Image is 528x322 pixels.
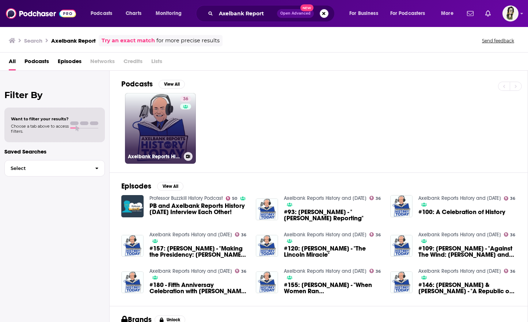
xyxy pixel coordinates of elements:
span: 36 [376,270,381,273]
button: open menu [436,8,463,19]
a: #155: Julie Satow - "When Women Ran Fifth Avenue: Glamour and Power at the Dawn of American Fashion" [284,282,381,294]
a: EpisodesView All [121,182,183,191]
span: #93: [PERSON_NAME] - "[PERSON_NAME] Reporting" [284,209,381,221]
span: #155: [PERSON_NAME] - "When Women Ran [GEOGRAPHIC_DATA]: Glamour and Power at the [PERSON_NAME] o... [284,282,381,294]
span: #109: [PERSON_NAME] - "Against The Wind: [PERSON_NAME] and the Rise of Conservatism" [418,245,516,258]
img: #146: David Head & Timothy Hemmis - "A Republic of Scoundrels" [390,271,413,294]
span: 50 [232,197,237,200]
a: #157: Lindsay Chervinsky - "Making the Presidency: John Adams and the Precedents that Forged the ... [149,245,247,258]
a: 36 [504,196,516,201]
span: Networks [90,55,115,70]
a: Show notifications dropdown [464,7,476,20]
a: PB and Axelbank Reports History Today Interview Each Other! [149,203,247,215]
span: for more precise results [156,36,220,45]
button: open menu [86,8,122,19]
span: #120: [PERSON_NAME] - "The Lincoln Miracle" [284,245,381,258]
a: 36 [235,269,247,273]
a: Axelbank Reports History and Today [418,232,501,238]
a: Axelbank Reports History and Today [149,232,232,238]
img: #100: A Celebration of History [390,195,413,217]
img: #180 - Fifth Anniversay Celebration with HW Brands - "A User's Guide to History" [121,271,144,294]
button: Send feedback [480,38,516,44]
a: Axelbank Reports History and Today [418,195,501,201]
button: View All [159,80,185,89]
img: User Profile [502,5,518,22]
a: #146: David Head & Timothy Hemmis - "A Republic of Scoundrels" [418,282,516,294]
span: #146: [PERSON_NAME] & [PERSON_NAME] - "A Republic of Scoundrels" [418,282,516,294]
a: Episodes [58,55,81,70]
input: Search podcasts, credits, & more... [216,8,277,19]
button: Open AdvancedNew [277,9,314,18]
a: Axelbank Reports History and Today [284,268,366,274]
button: Select [4,160,105,176]
a: Axelbank Reports History and Today [149,268,232,274]
h2: Episodes [121,182,151,191]
a: #120: Ed Achorn - "The Lincoln Miracle" [284,245,381,258]
span: Logged in as poppyhat [502,5,518,22]
a: All [9,55,16,70]
a: Axelbank Reports History and Today [284,232,366,238]
h3: Axelbank Reports History and [DATE] [128,154,181,160]
img: #155: Julie Satow - "When Women Ran Fifth Avenue: Glamour and Power at the Dawn of American Fashion" [256,271,278,294]
span: Select [5,166,89,171]
a: 36 [369,269,381,273]
div: Search podcasts, credits, & more... [203,5,342,22]
a: Try an exact match [102,36,155,45]
button: open menu [344,8,387,19]
img: #157: Lindsay Chervinsky - "Making the Presidency: John Adams and the Precedents that Forged the ... [121,235,144,257]
p: Saved Searches [4,148,105,155]
span: 36 [183,96,188,103]
a: #109: Neal Gabler - "Against The Wind: Ted Kennedy and the Rise of Conservatism" [390,235,413,257]
a: #100: A Celebration of History [418,209,505,215]
button: open menu [385,8,436,19]
span: Podcasts [91,8,112,19]
a: #93: Natalie Jacobson - "Natalie Jacobson Reporting" [256,198,278,221]
span: Podcasts [24,55,49,70]
span: New [300,4,314,11]
span: #157: [PERSON_NAME] - "Making the Presidency: [PERSON_NAME] and the Precedents that Forged the Re... [149,245,247,258]
img: PB and Axelbank Reports History Today Interview Each Other! [121,195,144,217]
a: #180 - Fifth Anniversay Celebration with HW Brands - "A User's Guide to History" [149,282,247,294]
a: #109: Neal Gabler - "Against The Wind: Ted Kennedy and the Rise of Conservatism" [418,245,516,258]
span: 36 [241,233,246,237]
h3: Search [24,37,42,44]
h3: Axelbank Report [51,37,96,44]
a: 50 [226,196,238,201]
a: Axelbank Reports History and Today [284,195,366,201]
a: Charts [121,8,146,19]
span: Charts [126,8,141,19]
button: open menu [151,8,191,19]
a: 36 [504,232,516,237]
a: 36 [504,269,516,273]
a: 36 [369,196,381,200]
button: View All [157,182,183,191]
a: 36Axelbank Reports History and [DATE] [125,93,196,164]
span: 36 [510,233,515,237]
span: 36 [241,270,246,273]
a: Axelbank Reports History and Today [418,268,501,274]
h2: Podcasts [121,79,153,89]
img: #120: Ed Achorn - "The Lincoln Miracle" [256,235,278,257]
a: 36 [235,232,247,237]
span: 36 [510,197,515,200]
span: Choose a tab above to access filters. [11,124,69,134]
span: Credits [124,55,143,70]
span: Open Advanced [280,12,311,15]
span: Want to filter your results? [11,116,69,121]
span: 36 [376,197,381,200]
a: Professor Buzzkill History Podcast [149,195,223,201]
a: Show notifications dropdown [482,7,494,20]
a: 36 [369,232,381,237]
img: Podchaser - Follow, Share and Rate Podcasts [6,7,76,20]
